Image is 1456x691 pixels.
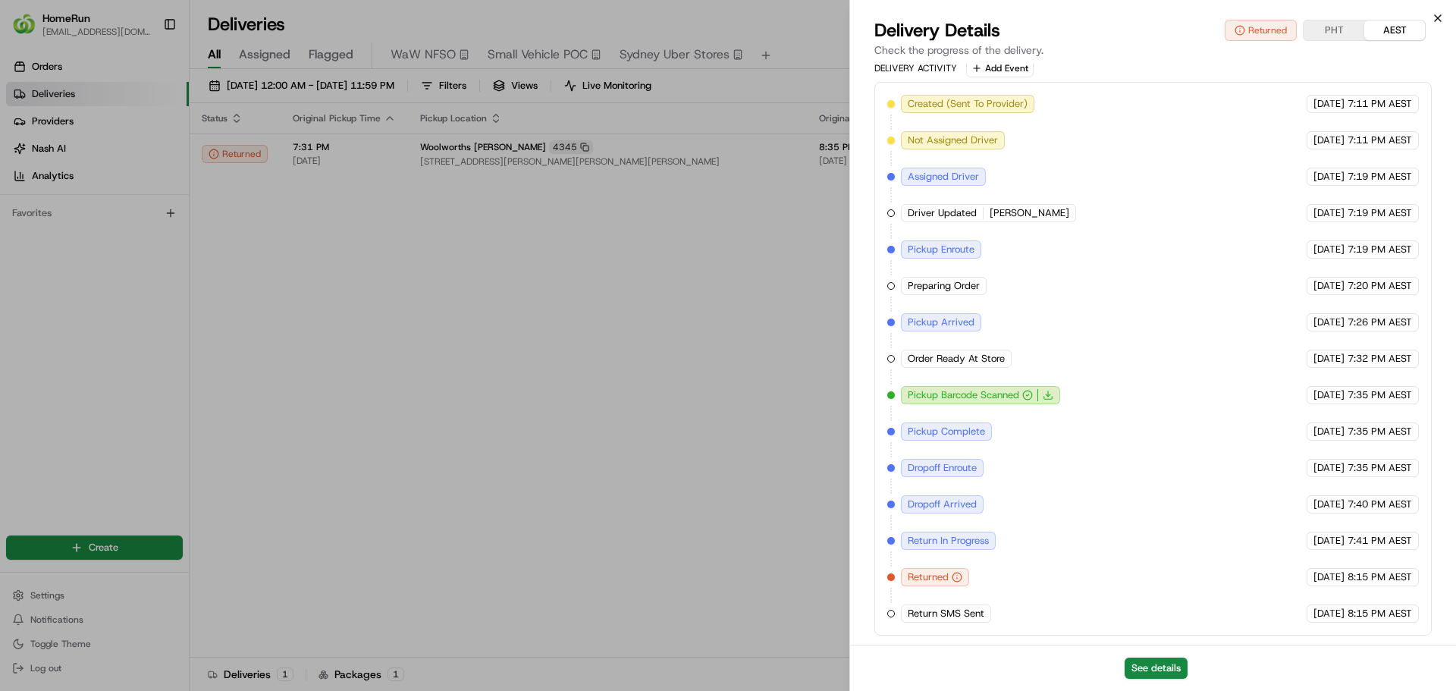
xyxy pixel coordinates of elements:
span: 7:40 PM AEST [1348,498,1412,511]
span: Knowledge Base [30,220,116,235]
div: Delivery Activity [874,62,957,74]
span: Order Ready At Store [908,352,1005,366]
button: Start new chat [258,149,276,168]
button: AEST [1364,20,1425,40]
button: Add Event [966,59,1034,77]
span: Returned [908,570,949,584]
span: Assigned Driver [908,170,979,184]
button: Returned [1225,20,1297,41]
div: We're available if you need us! [52,160,192,172]
span: 7:20 PM AEST [1348,279,1412,293]
span: Pickup Arrived [908,316,974,329]
span: Pickup Enroute [908,243,974,256]
span: [PERSON_NAME] [990,206,1069,220]
span: 8:15 PM AEST [1348,607,1412,620]
div: 💻 [128,221,140,234]
p: Check the progress of the delivery. [874,42,1432,58]
span: Not Assigned Driver [908,133,998,147]
span: [DATE] [1313,534,1345,548]
span: [DATE] [1313,97,1345,111]
button: PHT [1304,20,1364,40]
span: [DATE] [1313,279,1345,293]
span: 7:26 PM AEST [1348,316,1412,329]
a: Powered byPylon [107,256,184,269]
span: Preparing Order [908,279,980,293]
span: Dropoff Enroute [908,461,977,475]
img: Nash [15,15,45,46]
span: Pickup Barcode Scanned [908,388,1019,402]
span: API Documentation [143,220,243,235]
span: 7:19 PM AEST [1348,170,1412,184]
span: [DATE] [1313,316,1345,329]
span: 7:35 PM AEST [1348,461,1412,475]
span: [DATE] [1313,498,1345,511]
span: [DATE] [1313,243,1345,256]
span: [DATE] [1313,425,1345,438]
span: [DATE] [1313,388,1345,402]
span: 7:35 PM AEST [1348,388,1412,402]
span: [DATE] [1313,133,1345,147]
span: Dropoff Arrived [908,498,977,511]
button: See details [1125,658,1188,679]
span: Delivery Details [874,18,1000,42]
span: 7:11 PM AEST [1348,97,1412,111]
div: Start new chat [52,145,249,160]
span: Created (Sent To Provider) [908,97,1028,111]
span: Pickup Complete [908,425,985,438]
p: Welcome 👋 [15,61,276,85]
span: 7:19 PM AEST [1348,243,1412,256]
span: [DATE] [1313,352,1345,366]
span: 8:15 PM AEST [1348,570,1412,584]
span: Return SMS Sent [908,607,984,620]
span: [DATE] [1313,206,1345,220]
span: 7:11 PM AEST [1348,133,1412,147]
span: Pylon [151,257,184,269]
span: Return In Progress [908,534,989,548]
a: 📗Knowledge Base [9,214,122,241]
img: 1736555255976-a54dd68f-1ca7-489b-9aae-adbdc363a1c4 [15,145,42,172]
div: 📗 [15,221,27,234]
button: Pickup Barcode Scanned [908,388,1033,402]
input: Clear [39,98,250,114]
span: [DATE] [1313,461,1345,475]
span: [DATE] [1313,170,1345,184]
a: 💻API Documentation [122,214,249,241]
span: Driver Updated [908,206,977,220]
span: 7:41 PM AEST [1348,534,1412,548]
span: 7:19 PM AEST [1348,206,1412,220]
span: [DATE] [1313,607,1345,620]
span: 7:32 PM AEST [1348,352,1412,366]
span: [DATE] [1313,570,1345,584]
span: 7:35 PM AEST [1348,425,1412,438]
